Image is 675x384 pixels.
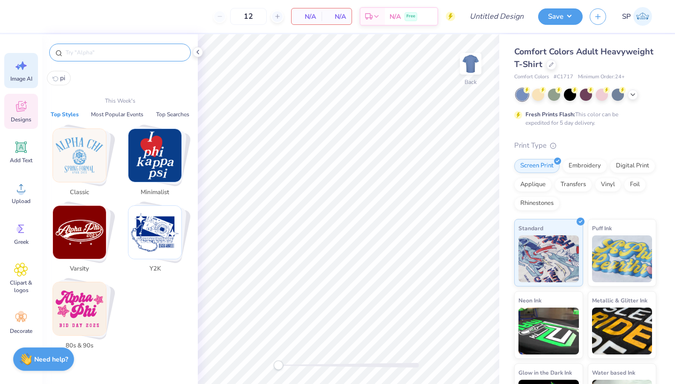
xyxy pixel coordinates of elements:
[88,110,146,119] button: Most Popular Events
[465,78,477,86] div: Back
[514,178,552,192] div: Applique
[514,196,560,211] div: Rhinestones
[624,178,646,192] div: Foil
[518,295,541,305] span: Neon Ink
[6,279,37,294] span: Clipart & logos
[65,48,185,57] input: Try "Alpha"
[128,206,181,259] img: Y2K
[555,178,592,192] div: Transfers
[406,13,415,20] span: Free
[48,110,82,119] button: Top Styles
[514,46,653,70] span: Comfort Colors Adult Heavyweight T-Shirt
[53,129,106,182] img: Classic
[562,159,607,173] div: Embroidery
[10,157,32,164] span: Add Text
[64,188,95,197] span: Classic
[525,111,575,118] strong: Fresh Prints Flash:
[633,7,652,26] img: Stephen Peralta
[518,368,572,377] span: Glow in the Dark Ink
[592,295,647,305] span: Metallic & Glitter Ink
[595,178,621,192] div: Vinyl
[518,223,543,233] span: Standard
[592,308,652,354] img: Metallic & Glitter Ink
[14,238,29,246] span: Greek
[10,327,32,335] span: Decorate
[230,8,267,25] input: – –
[105,97,135,105] p: This Week's
[514,140,656,151] div: Print Type
[554,73,573,81] span: # C1717
[592,235,652,282] img: Puff Ink
[12,197,30,205] span: Upload
[462,7,531,26] input: Untitled Design
[60,74,65,83] span: pi
[592,223,612,233] span: Puff Ink
[10,75,32,83] span: Image AI
[518,235,579,282] img: Standard
[47,282,118,354] button: Stack Card Button 80s & 90s
[47,205,118,278] button: Stack Card Button Varsity
[11,116,31,123] span: Designs
[610,159,655,173] div: Digital Print
[53,206,106,259] img: Varsity
[122,205,193,278] button: Stack Card Button Y2K
[592,368,635,377] span: Water based Ink
[140,188,170,197] span: Minimalist
[538,8,583,25] button: Save
[122,128,193,201] button: Stack Card Button Minimalist
[34,355,68,364] strong: Need help?
[274,361,283,370] div: Accessibility label
[578,73,625,81] span: Minimum Order: 24 +
[514,73,549,81] span: Comfort Colors
[622,11,631,22] span: SP
[47,71,71,85] button: pi 0
[53,282,106,335] img: 80s & 90s
[514,159,560,173] div: Screen Print
[128,129,181,182] img: Minimalist
[297,12,316,22] span: N/A
[518,308,579,354] img: Neon Ink
[153,110,192,119] button: Top Searches
[47,128,118,201] button: Stack Card Button Classic
[327,12,346,22] span: N/A
[461,54,480,73] img: Back
[64,341,95,351] span: 80s & 90s
[618,7,656,26] a: SP
[140,264,170,274] span: Y2K
[390,12,401,22] span: N/A
[64,264,95,274] span: Varsity
[525,110,641,127] div: This color can be expedited for 5 day delivery.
